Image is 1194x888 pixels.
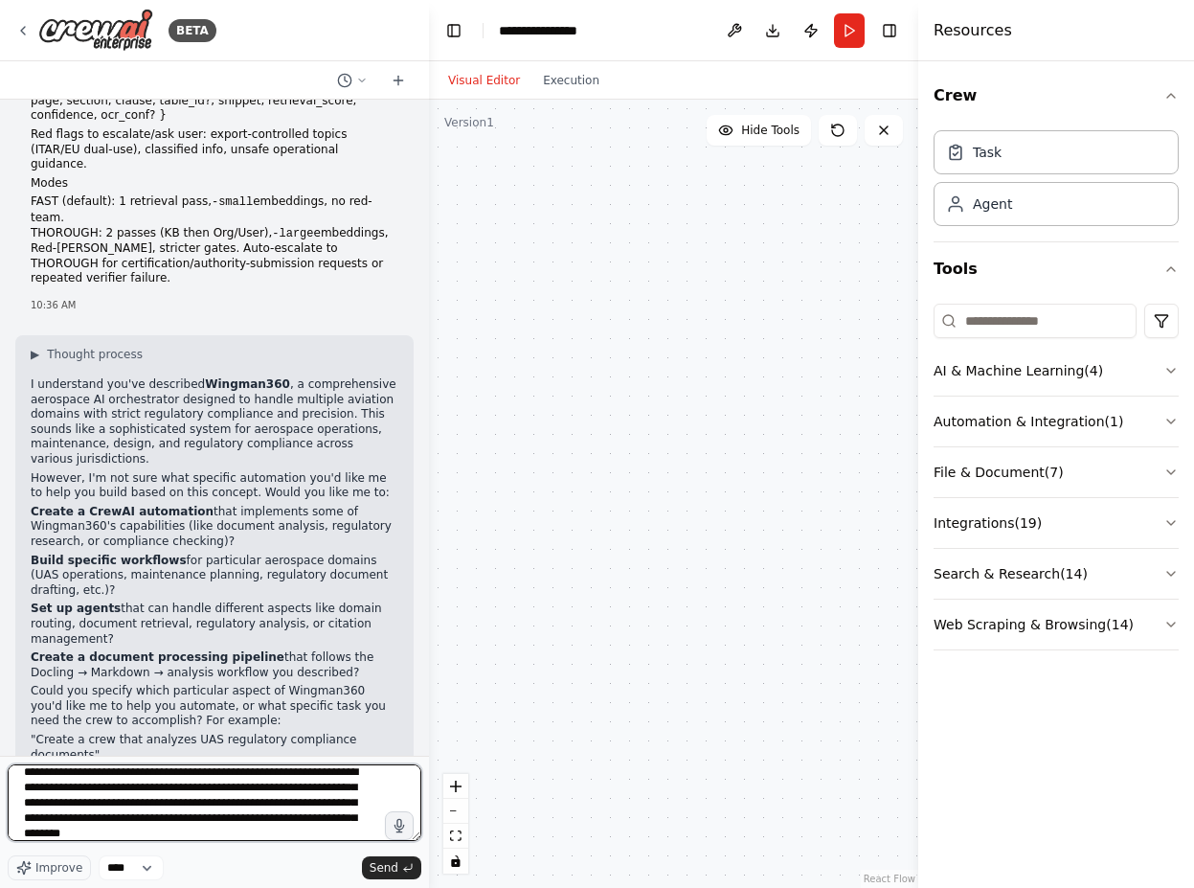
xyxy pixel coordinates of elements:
button: Integrations(19) [934,498,1179,548]
span: ▶ [31,347,39,362]
p: that implements some of Wingman360's capabilities (like document analysis, regulatory research, o... [31,505,398,550]
strong: Wingman360 [205,377,290,391]
strong: Create a CrewAI automation [31,505,214,518]
button: fit view [443,824,468,849]
p: However, I'm not sure what specific automation you'd like me to help you build based on this conc... [31,471,398,501]
div: Crew [934,123,1179,241]
div: Version 1 [444,115,494,130]
div: Tools [934,296,1179,666]
span: Hide Tools [741,123,800,138]
li: FAST (default): 1 retrieval pass, embeddings, no red-team. [31,194,398,225]
button: ▶Thought process [31,347,143,362]
p: Red flags to escalate/ask user: export-controlled topics (ITAR/EU dual-use), classified info, uns... [31,127,398,172]
button: Send [362,856,421,879]
button: Execution [531,69,611,92]
li: THOROUGH: 2 passes (KB then Org/User), embeddings, Red-[PERSON_NAME], stricter gates. Auto-escala... [31,226,398,286]
nav: breadcrumb [499,21,597,40]
strong: Create a document processing pipeline [31,650,284,664]
code: -large [272,227,313,240]
div: BETA [169,19,216,42]
button: zoom in [443,774,468,799]
div: React Flow controls [443,774,468,874]
button: Improve [8,855,91,880]
span: Send [370,860,398,876]
img: Logo [38,9,153,52]
a: React Flow attribution [864,874,915,884]
span: Thought process [47,347,143,362]
button: Hide Tools [707,115,811,146]
button: Switch to previous chat [329,69,375,92]
div: Agent [973,194,1012,214]
div: Task [973,143,1002,162]
p: that follows the Docling → Markdown → analysis workflow you described? [31,650,398,680]
button: Crew [934,69,1179,123]
p: Modes [31,176,398,192]
strong: Set up agents [31,602,121,615]
li: "Create a crew that analyzes UAS regulatory compliance documents" [31,733,398,763]
button: Click to speak your automation idea [385,811,414,840]
button: Hide right sidebar [876,17,903,44]
button: toggle interactivity [443,849,468,874]
code: -small [212,195,253,209]
button: AI & Machine Learning(4) [934,346,1179,396]
button: zoom out [443,799,468,824]
button: File & Document(7) [934,447,1179,497]
p: for particular aerospace domains (UAS operations, maintenance planning, regulatory document draft... [31,554,398,599]
h4: Resources [934,19,1012,42]
span: Improve [35,860,82,876]
p: that can handle different aspects like domain routing, document retrieval, regulatory analysis, o... [31,602,398,647]
p: I understand you've described , a comprehensive aerospace AI orchestrator designed to handle mult... [31,377,398,467]
button: Visual Editor [437,69,531,92]
button: Automation & Integration(1) [934,397,1179,446]
strong: Build specific workflows [31,554,187,567]
div: 10:36 AM [31,298,398,312]
p: Could you specify which particular aspect of Wingman360 you'd like me to help you automate, or wh... [31,684,398,729]
button: Web Scraping & Browsing(14) [934,600,1179,649]
button: Start a new chat [383,69,414,92]
button: Search & Research(14) [934,549,1179,599]
button: Tools [934,242,1179,296]
button: Hide left sidebar [440,17,467,44]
